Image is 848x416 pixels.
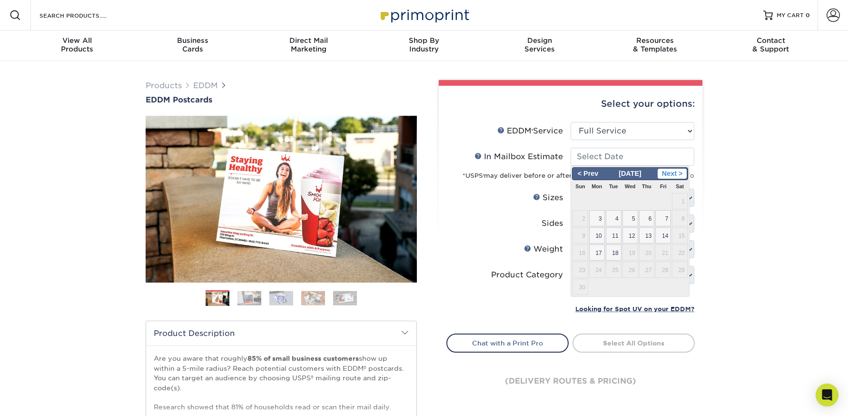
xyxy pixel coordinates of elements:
img: EDDM 02 [237,291,261,305]
span: 27 [639,262,655,278]
span: 6 [639,210,655,226]
strong: 85% of small business customers [247,355,359,362]
small: *USPS may deliver before or after the target estimate [463,172,694,179]
span: 2 [572,210,588,226]
a: Chat with a Print Pro [446,334,569,353]
div: Services [482,36,597,53]
span: 4 [606,210,621,226]
div: & Templates [597,36,713,53]
span: 15 [672,227,688,244]
span: 20 [639,244,655,261]
span: < Prev [573,169,602,179]
span: 13 [639,227,655,244]
span: 5 [622,210,638,226]
span: 28 [655,262,671,278]
th: Fri [655,180,671,193]
div: Sizes [533,192,563,203]
sup: ® [483,174,484,177]
a: View AllProducts [20,30,135,61]
th: Sat [671,180,688,193]
th: Thu [639,180,655,193]
img: EDDM 01 [206,291,229,307]
span: Design [482,36,597,45]
span: Business [135,36,251,45]
a: EDDM Postcards [146,95,417,104]
div: Select your options: [446,86,695,122]
span: 10 [589,227,605,244]
a: Looking for Spot UV on your EDDM? [575,304,694,313]
span: 25 [606,262,621,278]
div: EDDM Service [497,125,563,137]
span: Next > [658,169,687,179]
a: Products [146,81,182,90]
span: Shop By [366,36,482,45]
input: SEARCH PRODUCTS..... [39,10,131,21]
span: 24 [589,262,605,278]
img: EDDM 03 [269,291,293,305]
span: 8 [672,210,688,226]
a: DesignServices [482,30,597,61]
span: Resources [597,36,713,45]
div: & Support [713,36,828,53]
th: Wed [622,180,639,193]
span: EDDM Postcards [146,95,212,104]
span: MY CART [777,11,804,20]
input: Select Date [571,148,694,166]
span: 18 [606,244,621,261]
div: Industry [366,36,482,53]
span: Direct Mail [251,36,366,45]
div: Weight [524,244,563,255]
small: Looking for Spot UV on your EDDM? [575,305,694,313]
span: 3 [589,210,605,226]
span: 22 [672,244,688,261]
div: In Mailbox Estimate [474,151,563,162]
span: 29 [672,262,688,278]
div: Sides [542,218,563,229]
div: Marketing [251,36,366,53]
a: Select All Options [572,334,695,353]
a: Contact& Support [713,30,828,61]
img: Primoprint [376,5,472,25]
span: View All [20,36,135,45]
span: 11 [606,227,621,244]
span: 19 [622,244,638,261]
span: 16 [572,244,588,261]
span: 17 [589,244,605,261]
th: Sun [572,180,589,193]
span: 21 [655,244,671,261]
div: Product Category [491,269,563,281]
img: EDDM 04 [301,291,325,305]
span: 7 [655,210,671,226]
a: Resources& Templates [597,30,713,61]
span: 12 [622,227,638,244]
span: 26 [622,262,638,278]
span: 0 [806,12,810,19]
img: EDDM 05 [333,291,357,305]
span: 9 [572,227,588,244]
th: Mon [589,180,605,193]
a: Shop ByIndustry [366,30,482,61]
a: EDDM [193,81,218,90]
span: 14 [655,227,671,244]
span: 1 [672,193,688,209]
span: [DATE] [615,170,645,177]
th: Tue [605,180,622,193]
h2: Product Description [146,321,416,345]
div: Cards [135,36,251,53]
div: (delivery routes & pricing) [446,353,695,410]
span: Contact [713,36,828,45]
div: Open Intercom Messenger [816,384,838,406]
a: Direct MailMarketing [251,30,366,61]
a: BusinessCards [135,30,251,61]
span: 30 [572,279,588,295]
div: Products [20,36,135,53]
sup: ® [532,129,533,132]
span: 23 [572,262,588,278]
img: EDDM Postcards 01 [146,105,417,293]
